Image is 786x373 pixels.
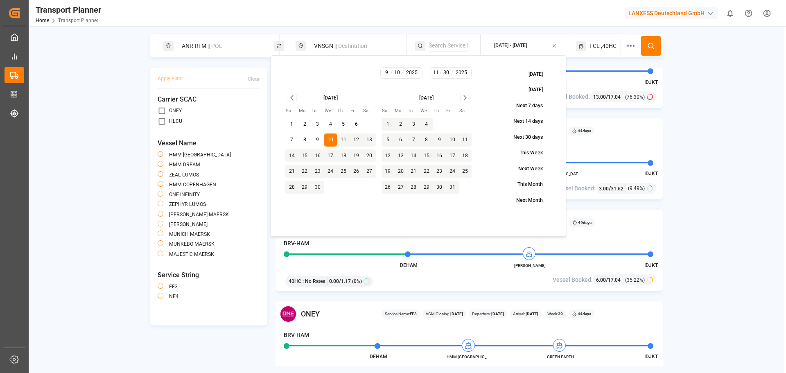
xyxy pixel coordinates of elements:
[370,354,387,359] span: DEHAM
[407,181,420,194] button: 28
[169,182,216,187] label: HMM COPENHAGEN
[36,18,49,23] a: Home
[382,107,395,115] th: Sunday
[460,93,470,103] button: Go to next month
[407,118,420,131] button: 3
[495,115,551,129] button: Next 14 days
[625,7,718,19] div: LANXESS Deutschland GmbH
[451,69,453,77] span: /
[556,184,596,193] span: Vessel Booked:
[628,185,645,192] span: (9.49%)
[392,69,402,77] input: D
[425,67,427,79] div: -
[510,67,551,81] button: [DATE]
[601,42,617,50] span: ,40HC
[420,133,433,147] button: 8
[446,165,459,178] button: 24
[285,133,298,147] button: 7
[169,119,182,124] label: HLCU
[501,146,551,161] button: This Week
[382,133,395,147] button: 5
[311,165,324,178] button: 23
[334,43,367,49] span: || Destination
[426,311,463,317] span: VGM Closing:
[644,262,658,268] span: IDJKT
[578,220,592,225] b: 49 days
[311,118,324,131] button: 3
[550,93,590,101] span: Vessel Booked:
[403,69,420,77] input: YYYY
[158,270,260,280] span: Service String
[433,149,446,163] button: 16
[285,118,298,131] button: 1
[625,276,645,284] span: (35.22%)
[407,107,420,115] th: Tuesday
[329,278,351,285] span: 0.00 / 1.17
[410,312,417,316] b: FE3
[350,118,363,131] button: 6
[420,107,433,115] th: Wednesday
[169,212,229,217] label: [PERSON_NAME] MAERSK
[169,284,178,289] label: FE3
[289,278,301,285] span: 40HC
[538,354,583,360] span: GREEN EARTH
[644,171,658,176] span: IDJKT
[337,149,350,163] button: 18
[158,138,260,148] span: Vessel Name
[407,133,420,147] button: 7
[394,133,407,147] button: 6
[350,133,363,147] button: 12
[419,95,434,102] div: [DATE]
[402,69,404,77] span: /
[298,149,312,163] button: 15
[596,276,623,284] div: /
[578,129,591,133] b: 44 days
[337,107,350,115] th: Thursday
[433,181,446,194] button: 30
[433,107,446,115] th: Thursday
[391,69,393,77] span: /
[298,165,312,178] button: 22
[499,178,551,192] button: This Month
[382,165,395,178] button: 19
[495,130,551,145] button: Next 30 days
[547,311,563,317] span: Week:
[337,133,350,147] button: 11
[431,69,440,77] input: M
[303,278,325,285] span: : No Rates
[285,181,298,194] button: 28
[285,107,298,115] th: Sunday
[363,133,376,147] button: 13
[284,331,309,339] h4: BRV-HAM
[169,294,178,299] label: NE4
[721,4,739,23] button: show 0 new notifications
[510,83,551,97] button: [DATE]
[589,42,600,50] span: FCL
[593,93,623,101] div: /
[169,222,208,227] label: [PERSON_NAME]
[337,118,350,131] button: 5
[497,99,551,113] button: Next 7 days
[324,149,337,163] button: 17
[363,107,376,115] th: Saturday
[280,305,297,323] img: Carrier
[625,93,645,101] span: (76.30%)
[494,42,527,50] div: [DATE] - [DATE]
[400,262,418,268] span: DEHAM
[558,312,563,316] b: 39
[453,69,470,77] input: YYYY
[593,94,606,100] span: 13.00
[169,192,200,197] label: ONE INFINITY
[169,172,199,177] label: ZEAL LUMOS
[644,354,658,359] span: IDJKT
[382,118,395,131] button: 1
[394,118,407,131] button: 2
[739,4,758,23] button: Help Center
[420,149,433,163] button: 15
[169,232,210,237] label: MUNICH MAERSK
[486,38,566,54] button: [DATE] - [DATE]
[324,107,337,115] th: Wednesday
[301,308,320,319] span: ONEY
[499,162,551,176] button: Next Week
[158,95,260,104] span: Carrier SCAC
